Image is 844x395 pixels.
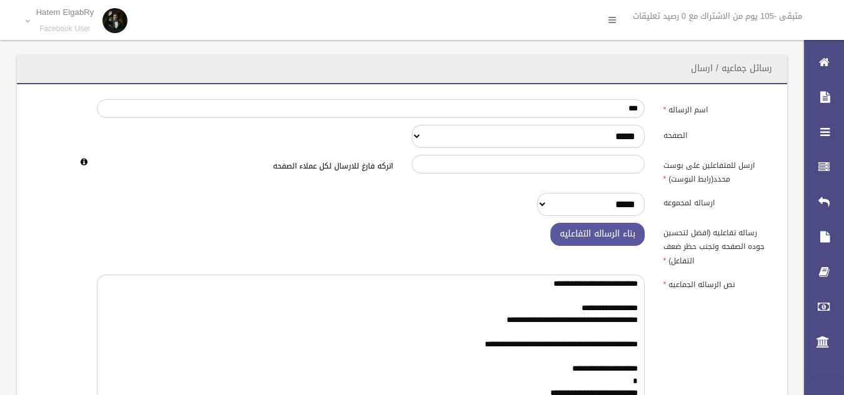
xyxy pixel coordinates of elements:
label: اسم الرساله [654,99,780,117]
label: الصفحه [654,125,780,142]
p: Hatem ElgabRy [36,7,94,17]
button: بناء الرساله التفاعليه [550,223,645,246]
label: ارسل للمتفاعلين على بوست محدد(رابط البوست) [654,155,780,186]
h6: اتركه فارغ للارسال لكل عملاء الصفحه [97,162,393,170]
label: ارساله لمجموعه [654,193,780,210]
label: رساله تفاعليه (افضل لتحسين جوده الصفحه وتجنب حظر ضعف التفاعل) [654,223,780,268]
label: نص الرساله الجماعيه [654,275,780,292]
small: Facebook User [36,24,94,34]
header: رسائل جماعيه / ارسال [676,56,787,80]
